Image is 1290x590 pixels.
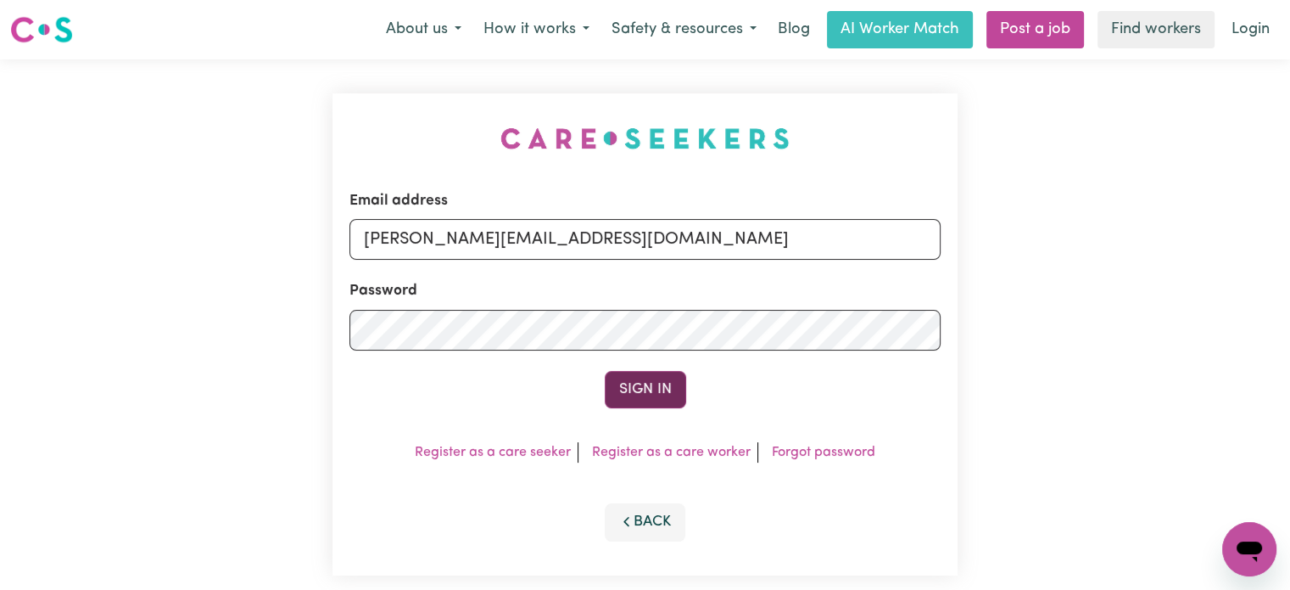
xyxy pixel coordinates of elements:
[10,10,73,49] a: Careseekers logo
[600,12,768,48] button: Safety & resources
[375,12,472,48] button: About us
[415,446,571,459] a: Register as a care seeker
[1221,11,1280,48] a: Login
[605,503,686,541] button: Back
[1222,522,1276,576] iframe: Button to launch messaging window
[472,12,600,48] button: How it works
[349,190,448,212] label: Email address
[605,371,686,408] button: Sign In
[772,446,875,459] a: Forgot password
[1097,11,1215,48] a: Find workers
[10,14,73,45] img: Careseekers logo
[986,11,1084,48] a: Post a job
[349,219,941,260] input: Email address
[349,280,417,302] label: Password
[768,11,820,48] a: Blog
[827,11,973,48] a: AI Worker Match
[592,446,751,459] a: Register as a care worker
